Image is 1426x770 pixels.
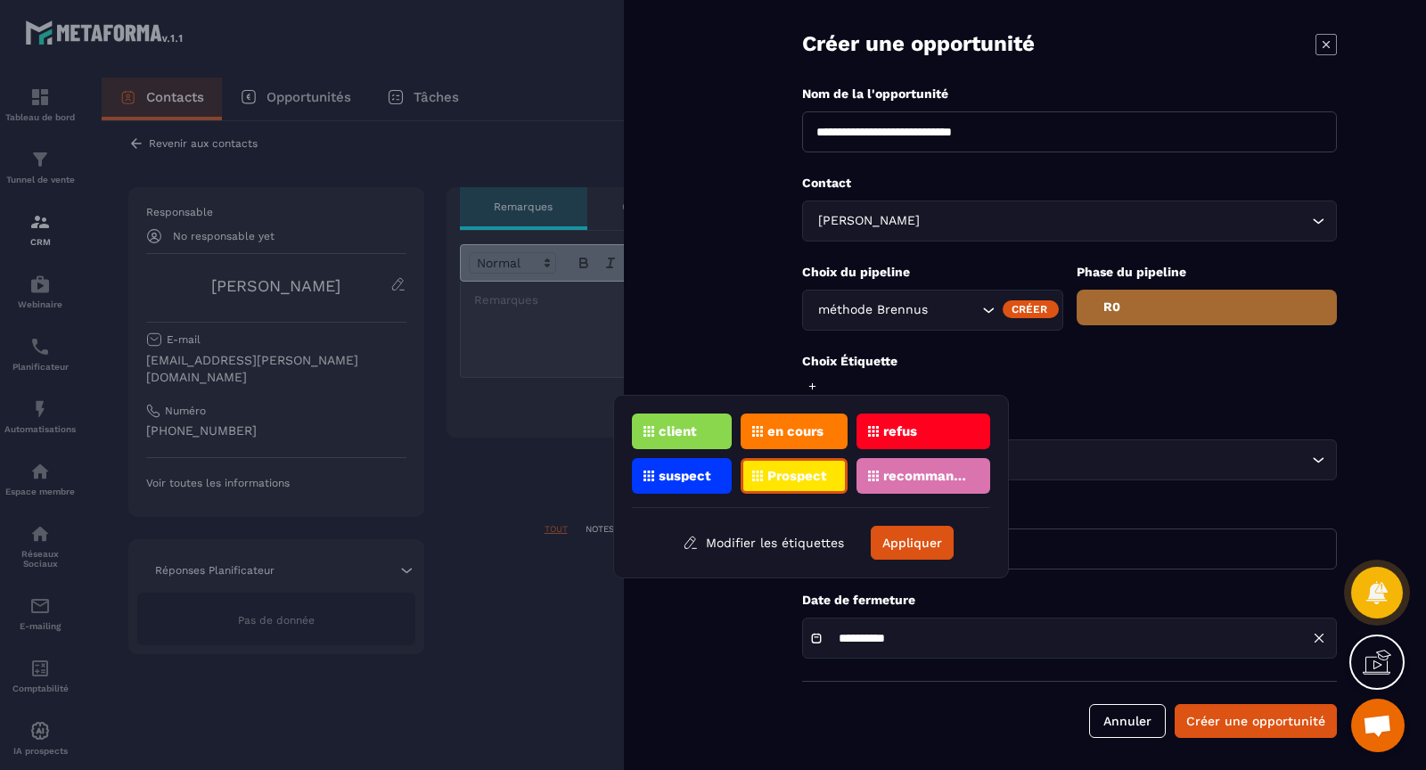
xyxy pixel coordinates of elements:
input: Search for option [931,300,978,320]
div: Search for option [802,439,1337,480]
p: recommandation [883,470,970,482]
div: Créer [1003,300,1059,318]
p: Prospect [767,470,827,482]
p: client [659,425,697,438]
p: Phase du pipeline [1077,264,1338,281]
button: Modifier les étiquettes [669,527,857,559]
button: Annuler [1089,704,1166,738]
p: Date de fermeture [802,592,1337,609]
p: Choix du pipeline [802,264,1063,281]
p: Nom de la l'opportunité [802,86,1337,102]
a: Ouvrir le chat [1351,699,1405,752]
div: Search for option [802,290,1063,331]
p: Créer une opportunité [802,29,1035,59]
p: refus [883,425,917,438]
span: [PERSON_NAME] [814,211,923,231]
button: Créer une opportunité [1175,704,1337,738]
p: en cours [767,425,824,438]
input: Search for option [923,211,1307,231]
input: Search for option [814,450,1307,470]
p: Contact [802,175,1337,192]
p: Produit [802,414,1337,430]
div: Search for option [802,201,1337,242]
button: Appliquer [871,526,954,560]
p: Montant [802,503,1337,520]
p: suspect [659,470,711,482]
span: méthode Brennus [814,300,931,320]
p: Choix Étiquette [802,353,1337,370]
